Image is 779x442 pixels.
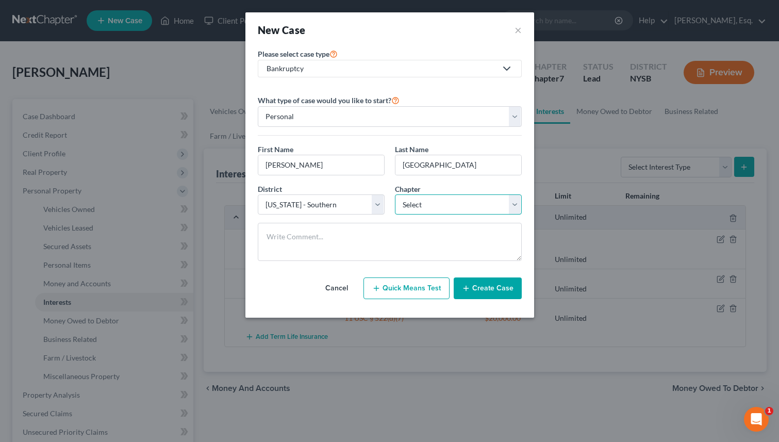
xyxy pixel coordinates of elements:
[395,185,421,193] span: Chapter
[765,407,773,415] span: 1
[258,145,293,154] span: First Name
[395,155,521,175] input: Enter Last Name
[258,24,306,36] strong: New Case
[258,155,384,175] input: Enter First Name
[744,407,769,432] iframe: Intercom live chat
[454,277,522,299] button: Create Case
[395,145,428,154] span: Last Name
[258,94,400,106] label: What type of case would you like to start?
[258,185,282,193] span: District
[267,63,496,74] div: Bankruptcy
[258,50,329,58] span: Please select case type
[515,23,522,37] button: ×
[363,277,450,299] button: Quick Means Test
[314,278,359,299] button: Cancel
